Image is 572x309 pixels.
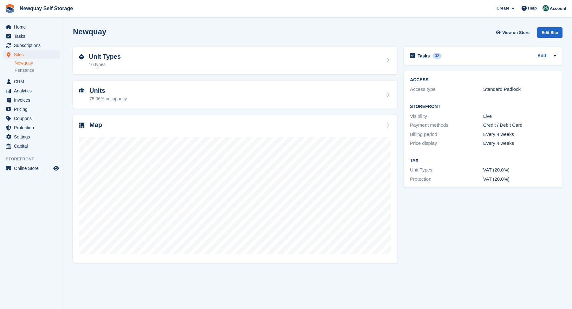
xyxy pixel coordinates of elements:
[537,27,562,38] div: Edit Site
[3,132,60,141] a: menu
[52,165,60,172] a: Preview store
[418,53,430,59] h2: Tasks
[14,86,52,95] span: Analytics
[528,5,537,11] span: Help
[14,96,52,104] span: Invoices
[410,166,483,174] div: Unit Types
[14,132,52,141] span: Settings
[14,32,52,41] span: Tasks
[3,164,60,173] a: menu
[14,142,52,151] span: Capital
[14,105,52,114] span: Pricing
[89,96,127,102] div: 75.06% occupancy
[15,60,60,66] a: Newquay
[73,47,397,75] a: Unit Types 16 types
[410,140,483,147] div: Price display
[14,50,52,59] span: Sites
[79,88,84,93] img: unit-icn-7be61d7bf1b0ce9d3e12c5938cc71ed9869f7b940bace4675aadf7bd6d80202e.svg
[483,140,556,147] div: Every 4 weeks
[410,122,483,129] div: Payment methods
[483,131,556,138] div: Every 4 weeks
[3,50,60,59] a: menu
[14,77,52,86] span: CRM
[495,27,532,38] a: View on Store
[14,123,52,132] span: Protection
[543,5,549,11] img: JON
[483,86,556,93] div: Standard Padlock
[3,23,60,31] a: menu
[3,41,60,50] a: menu
[14,164,52,173] span: Online Store
[410,113,483,120] div: Visibility
[410,158,556,163] h2: Tax
[15,67,60,73] a: Penzance
[79,54,84,59] img: unit-type-icn-2b2737a686de81e16bb02015468b77c625bbabd49415b5ef34ead5e3b44a266d.svg
[5,4,15,13] img: stora-icon-8386f47178a22dfd0bd8f6a31ec36ba5ce8667c1dd55bd0f319d3a0aa187defe.svg
[483,122,556,129] div: Credit / Debit Card
[89,53,121,60] h2: Unit Types
[14,41,52,50] span: Subscriptions
[497,5,509,11] span: Create
[3,105,60,114] a: menu
[89,121,102,129] h2: Map
[3,114,60,123] a: menu
[410,176,483,183] div: Protection
[3,77,60,86] a: menu
[410,131,483,138] div: Billing period
[483,176,556,183] div: VAT (20.0%)
[3,96,60,104] a: menu
[432,53,442,59] div: 32
[3,32,60,41] a: menu
[410,86,483,93] div: Access type
[14,114,52,123] span: Coupons
[89,87,127,94] h2: Units
[6,156,63,162] span: Storefront
[14,23,52,31] span: Home
[410,77,556,83] h2: ACCESS
[73,115,397,263] a: Map
[550,5,566,12] span: Account
[502,30,530,36] span: View on Store
[89,61,121,68] div: 16 types
[73,81,397,109] a: Units 75.06% occupancy
[79,123,84,128] img: map-icn-33ee37083ee616e46c38cad1a60f524a97daa1e2b2c8c0bc3eb3415660979fc1.svg
[410,104,556,109] h2: Storefront
[537,52,546,60] a: Add
[537,27,562,40] a: Edit Site
[483,113,556,120] div: Live
[483,166,556,174] div: VAT (20.0%)
[3,123,60,132] a: menu
[17,3,75,14] a: Newquay Self Storage
[3,142,60,151] a: menu
[3,86,60,95] a: menu
[73,27,106,36] h2: Newquay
